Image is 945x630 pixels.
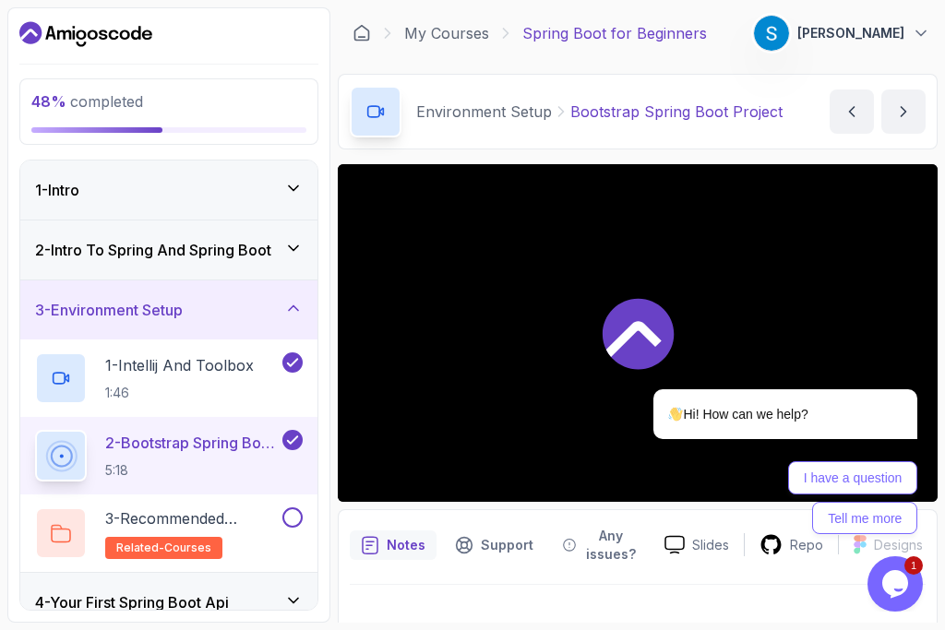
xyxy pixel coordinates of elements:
[31,92,66,111] span: 48 %
[20,160,317,220] button: 1-Intro
[350,521,437,569] button: notes button
[797,24,904,42] p: [PERSON_NAME]
[35,352,303,404] button: 1-Intellij And Toolbox1:46
[35,507,303,559] button: 3-Recommended Coursesrelated-courses
[105,507,279,529] p: 3 - Recommended Courses
[404,22,489,44] a: My Courses
[20,220,317,279] button: 2-Intro To Spring And Spring Boot
[353,24,371,42] a: Dashboard
[35,430,303,481] button: 2-Bootstrap Spring Boot Project5:18
[444,521,544,569] button: Support button
[35,591,229,613] h3: 4 - Your First Spring Boot Api
[116,541,211,555] span: related-courses
[594,222,927,547] iframe: chat widget
[105,384,254,402] p: 1:46
[31,92,143,111] span: completed
[105,354,254,376] p: 1 - Intellij And Toolbox
[20,280,317,339] button: 3-Environment Setup
[570,101,783,123] p: Bootstrap Spring Boot Project
[387,536,425,554] p: Notes
[753,15,930,52] button: user profile image[PERSON_NAME]
[105,432,279,454] p: 2 - Bootstrap Spring Boot Project
[830,89,874,134] button: previous content
[867,556,927,612] iframe: chat widget
[35,179,79,201] h3: 1 - Intro
[754,16,789,51] img: user profile image
[552,521,650,569] button: Feedback button
[19,19,152,49] a: Dashboard
[35,239,271,261] h3: 2 - Intro To Spring And Spring Boot
[522,22,707,44] p: Spring Boot for Beginners
[583,527,639,564] p: Any issues?
[481,536,533,554] p: Support
[416,101,552,123] p: Environment Setup
[105,461,279,480] p: 5:18
[881,89,926,134] button: next content
[35,299,183,321] h3: 3 - Environment Setup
